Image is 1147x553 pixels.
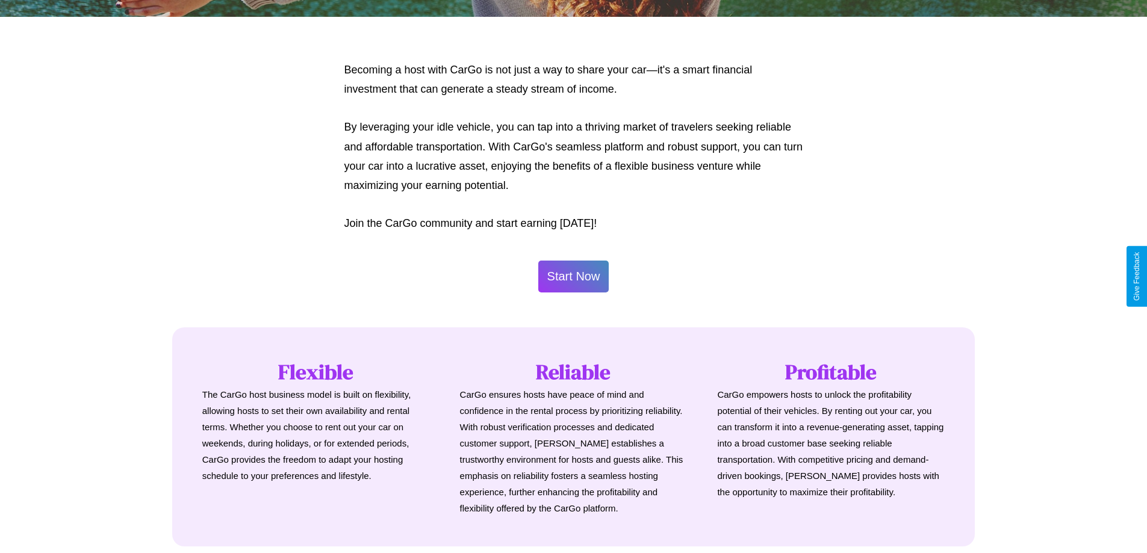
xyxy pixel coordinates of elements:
p: By leveraging your idle vehicle, you can tap into a thriving market of travelers seeking reliable... [344,117,803,196]
p: The CarGo host business model is built on flexibility, allowing hosts to set their own availabili... [202,386,430,484]
h1: Reliable [460,357,688,386]
p: CarGo ensures hosts have peace of mind and confidence in the rental process by prioritizing relia... [460,386,688,516]
button: Start Now [538,261,609,292]
div: Give Feedback [1133,252,1141,301]
p: Becoming a host with CarGo is not just a way to share your car—it's a smart financial investment ... [344,60,803,99]
p: Join the CarGo community and start earning [DATE]! [344,214,803,233]
h1: Profitable [717,357,945,386]
h1: Flexible [202,357,430,386]
p: CarGo empowers hosts to unlock the profitability potential of their vehicles. By renting out your... [717,386,945,500]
